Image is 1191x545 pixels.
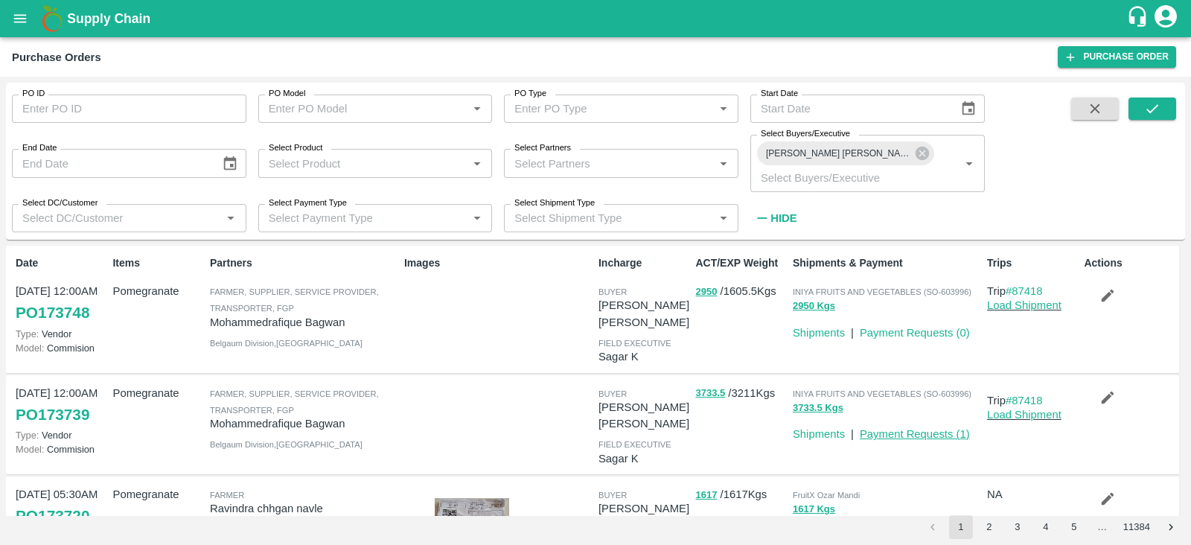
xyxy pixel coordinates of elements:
label: Select Payment Type [269,197,347,209]
button: Open [467,154,487,173]
label: Select Product [269,142,322,154]
span: buyer [598,389,627,398]
a: Shipments [793,428,845,440]
p: Trip [987,283,1078,299]
p: Mohammedrafique Bagwan [210,314,398,331]
nav: pagination navigation [919,515,1185,539]
span: Type: [16,328,39,340]
button: Open [221,208,240,228]
input: Select Buyers/Executive [755,168,936,187]
button: Go to page 3 [1006,515,1029,539]
p: Date [16,255,106,271]
div: … [1091,520,1114,535]
label: PO Type [514,88,546,100]
span: Model: [16,444,44,455]
span: Model: [16,342,44,354]
input: Enter PO ID [12,95,246,123]
label: End Date [22,142,57,154]
div: account of current user [1152,3,1179,34]
input: Select Shipment Type [508,208,709,228]
input: Select Partners [508,153,709,173]
button: page 1 [949,515,973,539]
p: Ravindra chhgan navle [210,500,398,517]
button: Go to page 5 [1062,515,1086,539]
a: Purchase Order [1058,46,1176,68]
b: Supply Chain [67,11,150,26]
label: Select Partners [514,142,571,154]
input: Select Payment Type [263,208,444,228]
button: Hide [750,205,801,231]
button: Open [467,99,487,118]
a: PO173739 [16,401,89,428]
label: PO Model [269,88,306,100]
label: PO ID [22,88,45,100]
span: Farmer [210,491,244,500]
p: Incharge [598,255,689,271]
p: Sagar K [598,348,689,365]
span: Belgaum Division , [GEOGRAPHIC_DATA] [210,440,363,449]
label: Select Buyers/Executive [761,128,850,140]
button: open drawer [3,1,37,36]
strong: Hide [770,212,796,224]
span: field executive [598,339,671,348]
p: Pomegranate [112,385,203,401]
p: Pomegranate [112,283,203,299]
a: Load Shipment [987,299,1061,311]
input: End Date [12,149,210,177]
input: Enter PO Model [263,99,444,118]
button: Open [714,208,733,228]
button: Go to page 2 [977,515,1001,539]
p: Trip [987,392,1078,409]
button: 2950 Kgs [793,298,835,315]
span: FruitX Ozar Mandi [793,491,860,500]
p: Partners [210,255,398,271]
p: Mohammedrafique Bagwan [210,415,398,432]
label: Select DC/Customer [22,197,98,209]
div: Purchase Orders [12,48,101,67]
p: Shipments & Payment [793,255,981,271]
span: [PERSON_NAME] [PERSON_NAME] [757,146,919,162]
input: Select Product [263,153,464,173]
p: Vendor [16,327,106,341]
button: 1617 Kgs [793,501,835,518]
a: Shipments [793,327,845,339]
p: Images [404,255,593,271]
span: INIYA FRUITS AND VEGETABLES (SO-603996) [793,287,971,296]
input: Start Date [750,95,948,123]
a: Load Shipment [987,409,1061,421]
p: [PERSON_NAME] [PERSON_NAME] [598,399,689,433]
span: buyer [598,491,627,500]
div: | [845,319,854,341]
button: Open [959,154,979,173]
p: Trips [987,255,1078,271]
div: | [845,420,854,442]
a: Payment Requests (0) [860,327,970,339]
p: [PERSON_NAME] [PERSON_NAME] [598,297,689,331]
p: [DATE] 05:30AM [16,486,106,503]
p: [DATE] 12:00AM [16,283,106,299]
img: logo [37,4,67,34]
button: 2950 [695,284,717,301]
button: 1617 [695,487,717,504]
button: Choose date [216,150,244,178]
button: Go to page 11384 [1119,515,1155,539]
a: PO173720 [16,503,89,529]
p: Items [112,255,203,271]
button: 3733.5 [695,385,725,402]
p: Pomegranate [112,486,203,503]
button: Open [714,99,733,118]
p: [DATE] 12:00AM [16,385,106,401]
p: ACT/EXP Weight [695,255,786,271]
a: Supply Chain [67,8,1126,29]
div: customer-support [1126,5,1152,32]
p: Commision [16,341,106,355]
p: [PERSON_NAME] [598,500,689,517]
div: [PERSON_NAME] [PERSON_NAME] [757,141,934,165]
a: PO173748 [16,299,89,326]
p: Vendor [16,428,106,442]
input: Select DC/Customer [16,208,217,228]
label: Start Date [761,88,798,100]
label: Select Shipment Type [514,197,595,209]
span: Farmer, Supplier, Service Provider, Transporter, FGP [210,389,379,415]
span: INIYA FRUITS AND VEGETABLES (SO-603996) [793,389,971,398]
